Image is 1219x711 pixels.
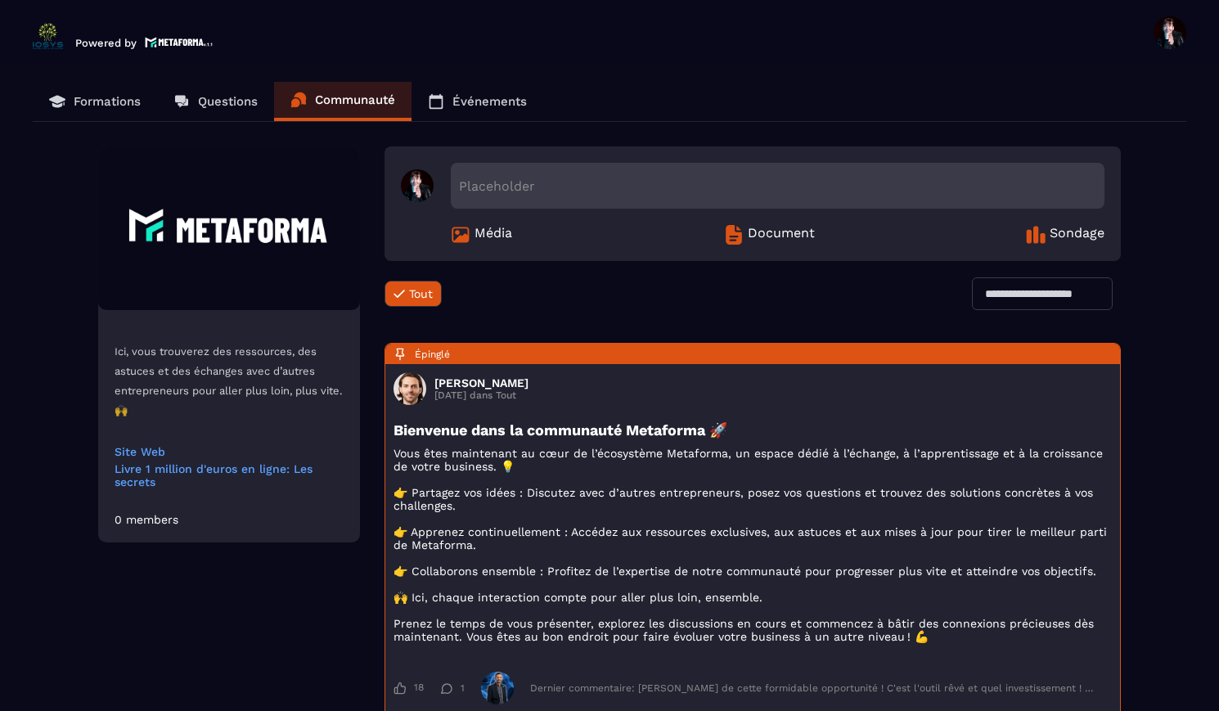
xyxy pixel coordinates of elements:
[115,462,344,488] a: Livre 1 million d'euros en ligne: Les secrets
[434,389,529,401] p: [DATE] dans Tout
[475,225,512,245] span: Média
[75,37,137,49] p: Powered by
[33,23,63,49] img: logo-branding
[451,163,1104,209] div: Placeholder
[434,376,529,389] h3: [PERSON_NAME]
[452,94,527,109] p: Événements
[414,682,424,695] span: 18
[415,349,450,360] span: Épinglé
[409,287,433,300] span: Tout
[1050,225,1104,245] span: Sondage
[394,421,1112,439] h3: Bienvenue dans la communauté Metaforma 🚀
[274,82,412,121] a: Communauté
[33,82,157,121] a: Formations
[145,35,214,49] img: logo
[115,342,344,421] p: Ici, vous trouverez des ressources, des astuces et des échanges avec d’autres entrepreneurs pour ...
[74,94,141,109] p: Formations
[157,82,274,121] a: Questions
[115,513,178,526] div: 0 members
[98,146,360,310] img: Community background
[115,445,344,458] a: Site Web
[461,682,465,694] span: 1
[198,94,258,109] p: Questions
[530,682,1095,694] div: Dernier commentaire: [PERSON_NAME] de cette formidable opportunité ! C'est l'outil rêvé et quel i...
[412,82,543,121] a: Événements
[748,225,815,245] span: Document
[394,447,1112,643] p: Vous êtes maintenant au cœur de l’écosystème Metaforma, un espace dédié à l’échange, à l’apprenti...
[315,92,395,107] p: Communauté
